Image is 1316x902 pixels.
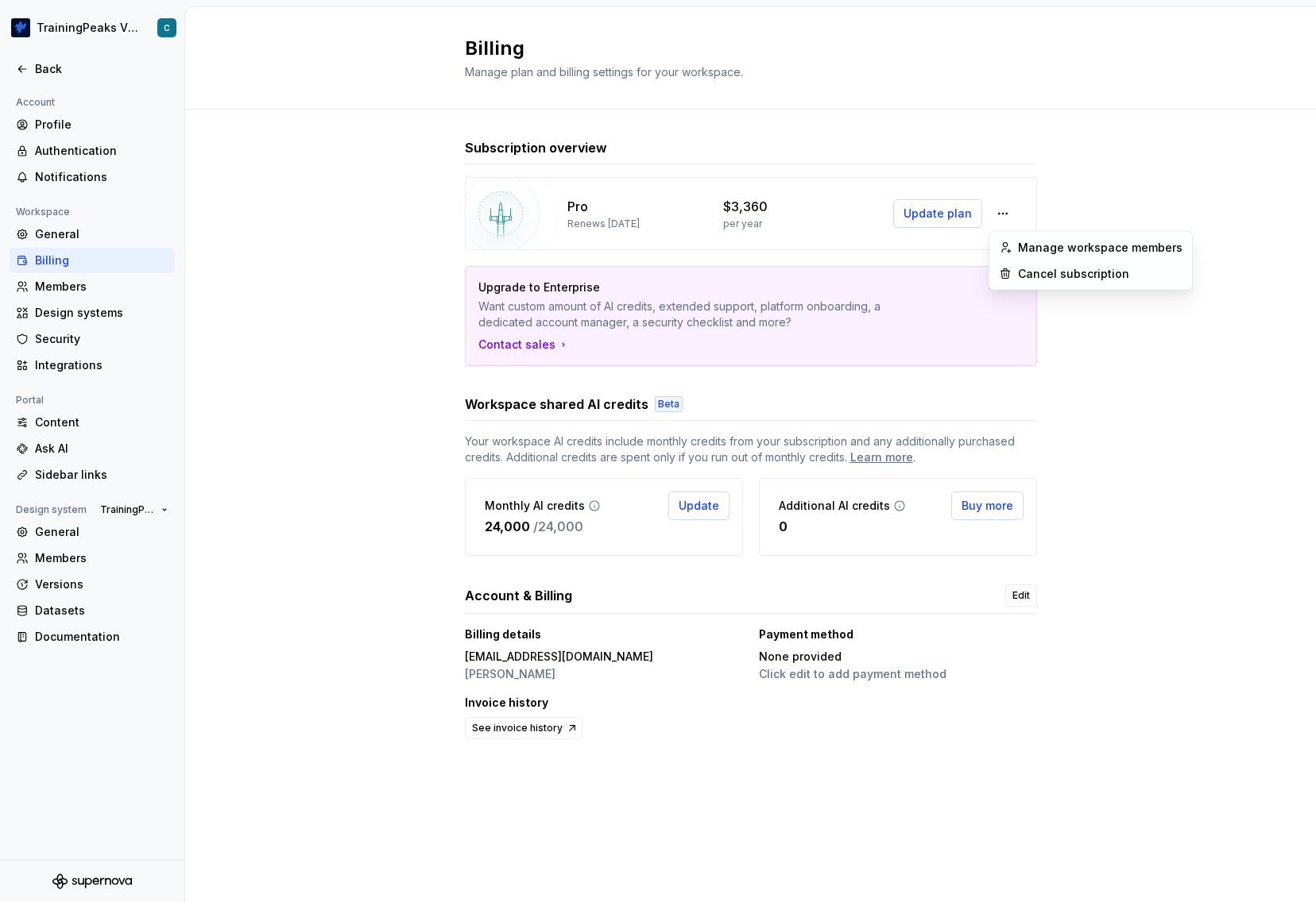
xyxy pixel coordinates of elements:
a: See invoice history [465,717,583,739]
div: Manage workspace members [1018,240,1182,256]
div: C [164,21,170,34]
div: Cancel subscription [1018,266,1129,282]
div: Content [35,414,168,430]
a: Notifications [10,164,175,190]
a: Security [10,326,175,352]
p: [PERSON_NAME] [465,666,653,682]
p: Payment method [759,626,853,642]
a: Billing [10,248,175,273]
p: 0 [779,517,788,536]
span: Update plan [904,206,972,222]
p: Want custom amount of AI credits, extended support, platform onboarding, a dedicated account mana... [478,299,912,330]
a: Contact sales [478,337,570,353]
p: per year [723,218,762,230]
a: Members [10,545,175,571]
div: General [35,226,168,242]
a: Back [10,56,175,82]
div: Sidebar links [35,467,168,483]
div: Versions [35,576,168,592]
div: Members [35,279,168,295]
span: Your workspace AI credits include monthly credits from your subscription and any additionally pur... [465,434,1037,465]
p: $3,360 [723,197,768,216]
span: Edit [1012,589,1030,602]
a: Versions [10,572,175,597]
h3: Workspace shared AI credits [465,395,648,414]
span: Update [679,498,719,514]
a: Sidebar links [10,462,175,488]
div: General [35,524,168,540]
p: Renews [DATE] [567,218,640,230]
span: Buy more [962,498,1013,514]
div: Security [35,331,168,347]
div: Back [35,61,168,77]
button: TrainingPeaks Virtual/HubC [3,10,181,45]
p: [EMAIL_ADDRESS][DOMAIN_NAME] [465,649,653,665]
p: Monthly AI credits [485,498,585,514]
a: Design systems [10,300,175,326]
button: Update [668,491,730,520]
span: Manage plan and billing settings for your workspace. [465,65,743,79]
p: Click edit to add payment method [759,666,946,682]
div: Billing [35,252,168,268]
div: Design systems [35,305,168,321]
div: Beta [655,396,683,412]
p: Billing details [465,626,541,642]
p: Invoice history [465,695,548,711]
div: Ask AI [35,441,168,457]
h3: Subscription overview [465,138,607,157]
div: Integrations [35,357,168,373]
a: Manage workspace members [993,235,1189,260]
button: Buy more [951,491,1024,520]
div: Documentation [35,629,168,645]
p: Additional AI credits [779,498,890,514]
div: Datasets [35,603,168,619]
a: Datasets [10,598,175,623]
a: General [10,519,175,545]
div: TrainingPeaks Virtual/Hub [37,20,138,36]
div: Authentication [35,143,168,159]
p: Pro [567,197,588,216]
h2: Billing [465,36,1018,61]
h3: Account & Billing [465,586,572,605]
a: Authentication [10,138,175,164]
a: Integrations [10,353,175,378]
p: Upgrade to Enterprise [478,279,912,295]
div: Account [10,93,61,112]
a: Content [10,410,175,435]
a: Ask AI [10,436,175,461]
div: Design system [10,500,93,519]
a: General [10,222,175,247]
button: Update plan [893,199,982,228]
p: None provided [759,649,946,665]
a: Documentation [10,624,175,650]
div: Portal [10,391,50,410]
div: Workspace [10,202,76,222]
p: 24,000 [485,517,530,536]
div: Members [35,550,168,566]
span: See invoice history [472,722,563,734]
div: Notifications [35,169,168,185]
a: Edit [1005,584,1037,607]
svg: Supernova Logo [52,873,132,889]
span: TrainingPeaks Virtual/Hub [100,503,155,516]
p: / 24,000 [533,517,583,536]
a: Members [10,274,175,299]
div: Profile [35,117,168,133]
img: 4eb2c90a-beb3-47d2-b0e5-0e686db1db46.png [11,18,30,37]
a: Learn more [850,449,913,465]
a: Profile [10,112,175,137]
